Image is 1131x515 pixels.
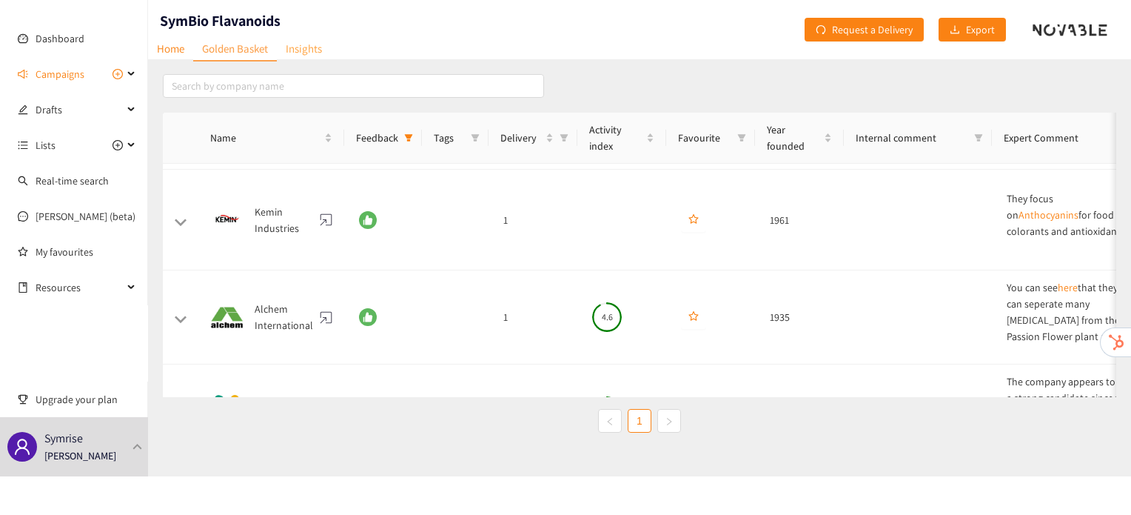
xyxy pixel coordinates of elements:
[18,394,28,405] span: trophy
[317,210,335,229] a: website
[163,74,544,98] input: Search by company name
[404,133,413,142] span: filter
[592,313,622,322] span: 4.6
[44,448,116,464] p: [PERSON_NAME]
[678,130,731,146] span: Favourite
[1058,281,1078,294] a: here
[557,127,571,149] span: filter
[36,174,109,187] a: Real-time search
[113,69,123,79] span: plus-circle
[598,409,622,433] li: Previous Page
[966,21,995,38] span: Export
[13,438,31,456] span: user
[758,170,847,270] td: 1961
[805,18,924,41] button: redoRequest a Delivery
[767,122,821,154] span: Year founded
[193,37,277,62] a: Golden Basket
[401,127,416,149] span: filter
[491,270,580,365] td: 1
[1007,373,1131,439] p: The company appears to be a strong candidate since the whole focus is flavor and fragrance develo...
[434,130,465,146] span: Tags
[681,305,706,329] button: star
[471,133,480,142] span: filter
[491,170,580,270] td: 1
[577,113,666,164] th: Activity index
[198,113,344,164] th: Name
[44,429,83,448] p: Symrise
[950,24,960,36] span: download
[36,95,123,124] span: Drafts
[160,10,281,31] h1: SymBio Flavanoids
[36,237,136,267] a: My favourites
[489,113,577,164] th: Delivery
[1057,444,1131,515] iframe: Chat Widget
[18,140,28,150] span: unordered-list
[210,203,244,236] img: Snapshot of the Company's website
[36,273,123,302] span: Resources
[210,395,335,428] div: Blue [US_STATE]
[816,24,826,36] span: redo
[210,130,321,146] span: Name
[356,130,398,146] span: Feedback
[210,203,335,236] div: Kemin Industries
[628,409,651,433] li: 1
[939,18,1006,41] button: downloadExport
[363,215,373,225] span: like
[1007,279,1131,345] p: You can see that they can seperate many [MEDICAL_DATA] from the Passion Flower plant alone.
[36,59,84,89] span: Campaigns
[363,312,373,322] span: like
[148,37,193,60] a: Home
[210,301,244,334] img: Snapshot of the Company's website
[210,395,244,428] img: Snapshot of the Company's website
[598,409,622,433] button: left
[856,130,968,146] span: Internal comment
[665,417,674,426] span: right
[491,365,580,459] td: 1
[500,130,543,146] span: Delivery
[317,308,335,327] a: website
[18,282,28,293] span: book
[1004,130,1116,146] span: Expert Comment
[605,417,614,426] span: left
[1018,208,1078,222] a: Anthocyanins
[832,21,913,38] span: Request a Delivery
[468,127,483,149] span: filter
[18,104,28,115] span: edit
[36,130,56,160] span: Lists
[657,409,681,433] button: right
[971,127,986,149] span: filter
[560,133,568,142] span: filter
[688,214,699,226] span: star
[681,208,706,232] button: star
[628,410,651,432] a: 1
[36,32,84,45] a: Dashboard
[755,113,844,164] th: Year founded
[974,133,983,142] span: filter
[18,69,28,79] span: sound
[36,210,135,223] a: [PERSON_NAME] (beta)
[737,133,746,142] span: filter
[277,37,331,60] a: Insights
[113,140,123,150] span: plus-circle
[758,270,847,365] td: 1935
[758,365,847,459] td: 1994
[734,127,749,149] span: filter
[688,311,699,323] span: star
[589,122,643,154] span: Activity index
[36,385,136,414] span: Upgrade your plan
[1007,190,1131,239] p: They focus on for food colorants and antioxidants.
[657,409,681,433] li: Next Page
[210,301,335,334] div: Alchem International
